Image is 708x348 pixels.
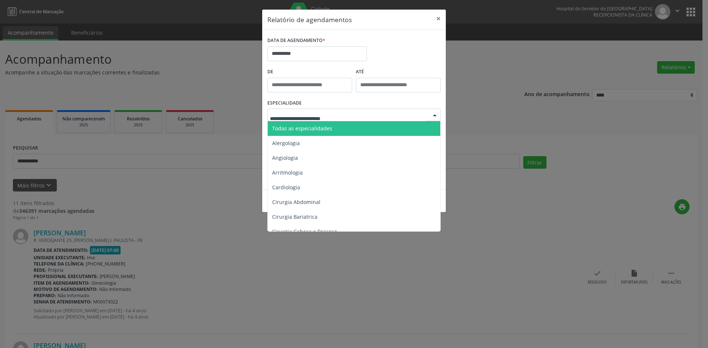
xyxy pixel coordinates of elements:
[267,66,352,78] label: De
[272,125,332,132] span: Todas as especialidades
[272,184,300,191] span: Cardiologia
[272,228,337,235] span: Cirurgia Cabeça e Pescoço
[272,154,298,161] span: Angiologia
[272,169,303,176] span: Arritmologia
[272,140,300,147] span: Alergologia
[267,98,302,109] label: ESPECIALIDADE
[272,198,320,205] span: Cirurgia Abdominal
[267,35,325,46] label: DATA DE AGENDAMENTO
[267,15,352,24] h5: Relatório de agendamentos
[356,66,441,78] label: ATÉ
[431,10,446,28] button: Close
[272,213,317,220] span: Cirurgia Bariatrica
